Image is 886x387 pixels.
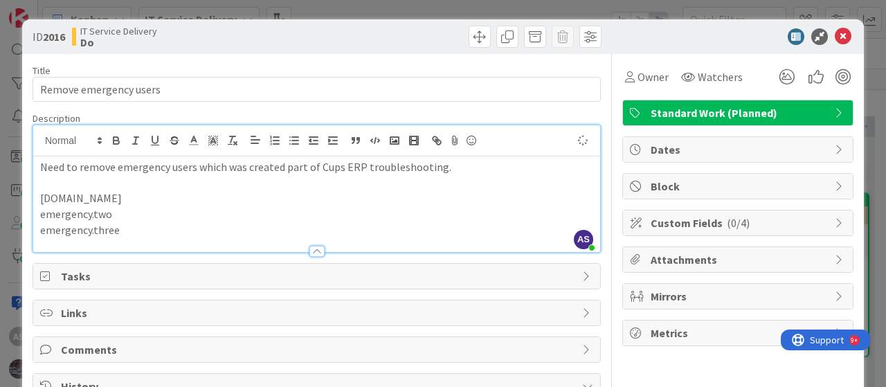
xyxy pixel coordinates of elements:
[70,6,77,17] div: 9+
[40,206,593,222] p: emergency.two
[33,77,601,102] input: type card name here...
[33,112,80,125] span: Description
[574,230,593,249] span: AS
[651,325,828,341] span: Metrics
[651,141,828,158] span: Dates
[651,178,828,195] span: Block
[61,341,575,358] span: Comments
[651,105,828,121] span: Standard Work (Planned)
[29,2,63,19] span: Support
[651,215,828,231] span: Custom Fields
[33,28,65,45] span: ID
[727,216,750,230] span: ( 0/4 )
[651,288,828,305] span: Mirrors
[40,190,593,206] p: [DOMAIN_NAME]
[698,69,743,85] span: Watchers
[40,222,593,238] p: emergency.three
[651,251,828,268] span: Attachments
[80,26,157,37] span: IT Service Delivery
[638,69,669,85] span: Owner
[80,37,157,48] b: Do
[40,159,593,175] p: Need to remove emergency users which was created part of Cups ERP troubleshooting.
[43,30,65,44] b: 2016
[61,268,575,285] span: Tasks
[61,305,575,321] span: Links
[33,64,51,77] label: Title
